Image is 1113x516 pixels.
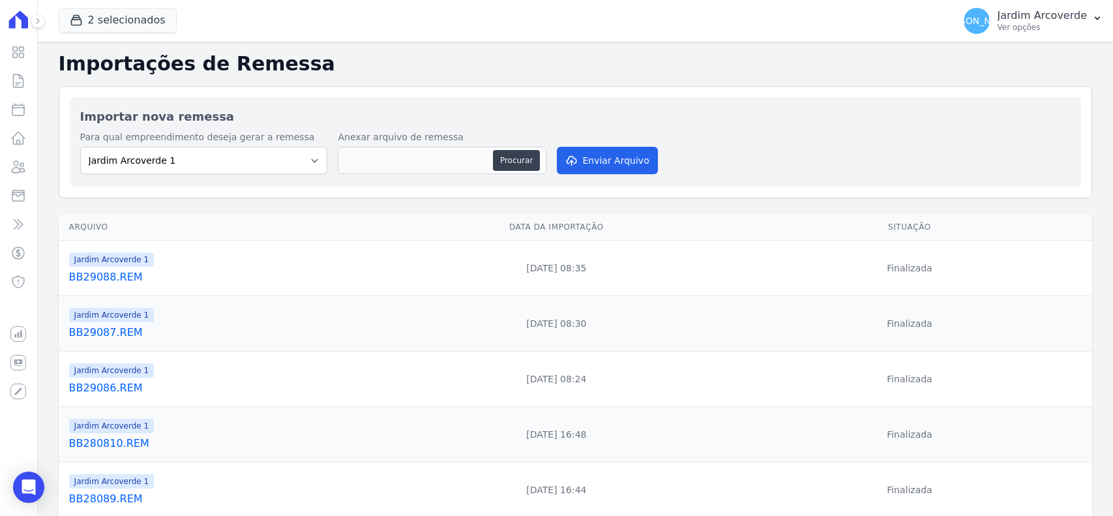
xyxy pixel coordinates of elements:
td: Finalizada [727,407,1092,463]
td: Finalizada [727,296,1092,352]
label: Anexar arquivo de remessa [338,130,546,144]
a: BB29086.REM [69,380,381,396]
td: Finalizada [727,352,1092,407]
p: Jardim Arcoverde [998,9,1087,22]
td: [DATE] 08:30 [386,296,727,352]
div: Open Intercom Messenger [13,472,44,503]
button: Enviar Arquivo [557,147,657,174]
h2: Importar nova remessa [80,108,1071,125]
th: Data da Importação [386,214,727,241]
th: Situação [727,214,1092,241]
a: BB28089.REM [69,491,381,507]
th: Arquivo [59,214,386,241]
button: [PERSON_NAME] Jardim Arcoverde Ver opções [953,3,1113,39]
button: 2 selecionados [59,8,177,33]
a: BB280810.REM [69,436,381,451]
a: BB29088.REM [69,269,381,285]
td: Finalizada [727,241,1092,296]
span: Jardim Arcoverde 1 [69,252,155,267]
span: Jardim Arcoverde 1 [69,419,155,433]
span: Jardim Arcoverde 1 [69,474,155,489]
h2: Importações de Remessa [59,52,1092,76]
span: [PERSON_NAME] [938,16,1014,25]
span: Jardim Arcoverde 1 [69,308,155,322]
label: Para qual empreendimento deseja gerar a remessa [80,130,328,144]
p: Ver opções [998,22,1087,33]
td: [DATE] 08:35 [386,241,727,296]
td: [DATE] 08:24 [386,352,727,407]
td: [DATE] 16:48 [386,407,727,463]
span: Jardim Arcoverde 1 [69,363,155,378]
a: BB29087.REM [69,325,381,341]
button: Procurar [493,150,540,171]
